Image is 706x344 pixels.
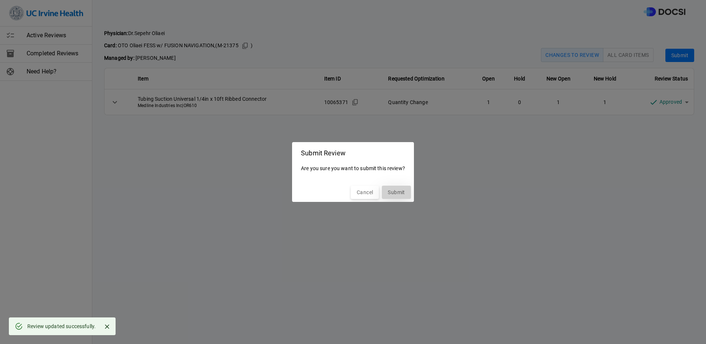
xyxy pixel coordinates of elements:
[351,186,379,199] button: Cancel
[27,320,96,333] div: Review updated successfully.
[102,321,113,332] button: Close
[292,142,414,162] h2: Submit Review
[382,186,411,199] button: Submit
[301,162,405,175] p: Are you sure you want to submit this review?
